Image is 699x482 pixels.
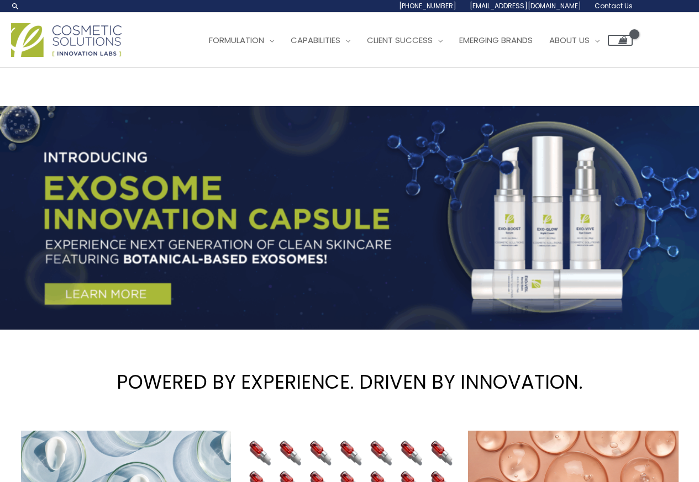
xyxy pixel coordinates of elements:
span: Client Success [367,34,433,46]
span: Emerging Brands [459,34,533,46]
nav: Site Navigation [192,24,633,57]
a: Emerging Brands [451,24,541,57]
span: Contact Us [595,1,633,10]
a: Formulation [201,24,282,57]
span: Capabilities [291,34,340,46]
a: View Shopping Cart, empty [608,35,633,46]
a: Capabilities [282,24,359,57]
a: Client Success [359,24,451,57]
span: Formulation [209,34,264,46]
span: About Us [549,34,590,46]
a: About Us [541,24,608,57]
img: Cosmetic Solutions Logo [11,23,122,57]
span: [EMAIL_ADDRESS][DOMAIN_NAME] [470,1,581,10]
span: [PHONE_NUMBER] [399,1,456,10]
a: Search icon link [11,2,20,10]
